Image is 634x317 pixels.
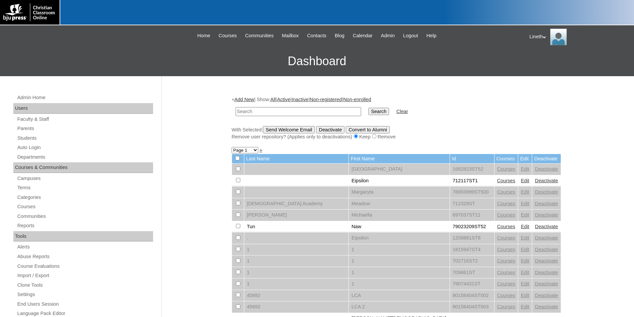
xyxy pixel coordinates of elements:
input: Deactivate [316,126,344,133]
td: [GEOGRAPHIC_DATA] [349,164,450,175]
a: Alerts [17,243,153,251]
td: [PERSON_NAME] [244,210,349,221]
td: 80158404ST002 [450,290,494,301]
a: Edit [521,235,529,240]
a: Non-registered [310,97,342,102]
span: Blog [335,32,344,40]
td: Eipsilon [349,175,450,187]
td: [DEMOGRAPHIC_DATA] Academy [244,198,349,210]
a: Deactivate [535,293,558,298]
a: Logout [400,32,421,40]
a: Edit [521,201,529,206]
td: Last Name [244,154,349,164]
div: Courses & Communities [13,162,153,173]
td: Michaella [349,210,450,221]
td: LCA 2 [349,301,450,313]
a: Settings [17,290,153,299]
span: Contacts [307,32,326,40]
a: Courses [497,304,516,309]
a: Courses [497,293,516,298]
a: Course Evaluations [17,262,153,270]
a: Edit [521,247,529,252]
a: Deactivate [535,304,558,309]
td: 702716ST2 [450,255,494,267]
td: 712117ST1 [450,175,494,187]
span: Logout [403,32,418,40]
td: 697037ST11 [450,210,494,221]
a: Active [277,97,290,102]
a: Courses [497,212,516,218]
a: Home [194,32,214,40]
a: Courses [497,247,516,252]
td: 76803899ST500 [450,187,494,198]
a: Edit [521,293,529,298]
a: Edit [521,178,529,183]
a: Import / Export [17,271,153,280]
input: Send Welcome Email [263,126,315,133]
a: Deactivate [535,178,558,183]
a: Campuses [17,174,153,183]
input: Convert to Alumni [346,126,390,133]
a: Edit [521,166,529,172]
a: Edit [521,224,529,229]
a: Deactivate [535,189,558,195]
td: Tun [244,221,349,233]
a: Admin Home [17,93,153,102]
a: Deactivate [535,235,558,240]
a: Reports [17,222,153,230]
td: 1 [349,278,450,290]
a: Courses [215,32,240,40]
img: Lineth Carreon [550,29,567,45]
a: Parents [17,124,153,133]
a: Courses [497,166,516,172]
a: Deactivate [535,166,558,172]
td: Meadow [349,198,450,210]
a: Clone Tools [17,281,153,289]
td: 709661ST [450,267,494,278]
td: 1 [244,244,349,255]
a: Students [17,134,153,142]
a: Courses [497,189,516,195]
td: LCA [349,290,450,301]
td: 1 [349,244,450,255]
a: Courses [497,281,516,286]
a: Deactivate [535,281,558,286]
div: Users [13,103,153,114]
span: Home [197,32,210,40]
td: Deactivate [532,154,560,164]
a: Deactivate [535,212,558,218]
td: 80158404ST003 [450,301,494,313]
a: Communities [242,32,277,40]
a: Mailbox [279,32,302,40]
a: Admin [378,32,398,40]
a: End Users Session [17,300,153,308]
td: Eipsilon [349,233,450,244]
td: 1 [244,278,349,290]
input: Search [236,107,361,116]
a: Edit [521,258,529,263]
a: Edit [521,189,529,195]
a: Blog [331,32,348,40]
a: » [260,147,262,153]
a: Categories [17,193,153,202]
td: 1206881ST8 [450,233,494,244]
a: Add New [234,97,254,102]
span: Admin [381,32,395,40]
a: Courses [497,258,516,263]
td: Naw [349,221,450,233]
span: Communities [245,32,274,40]
td: 1815947ST4 [450,244,494,255]
a: Departments [17,153,153,161]
td: 1 [244,255,349,267]
a: Edit [521,304,529,309]
a: Faculty & Staff [17,115,153,123]
a: Courses [497,201,516,206]
a: Edit [521,281,529,286]
a: Courses [497,235,516,240]
td: Margaryta [349,187,450,198]
div: Remove user repository? (Applies only to deactivations) Keep Remove [232,133,561,140]
a: Deactivate [535,258,558,263]
td: 45692 [244,290,349,301]
td: 45692 [244,301,349,313]
a: Inactive [292,97,309,102]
